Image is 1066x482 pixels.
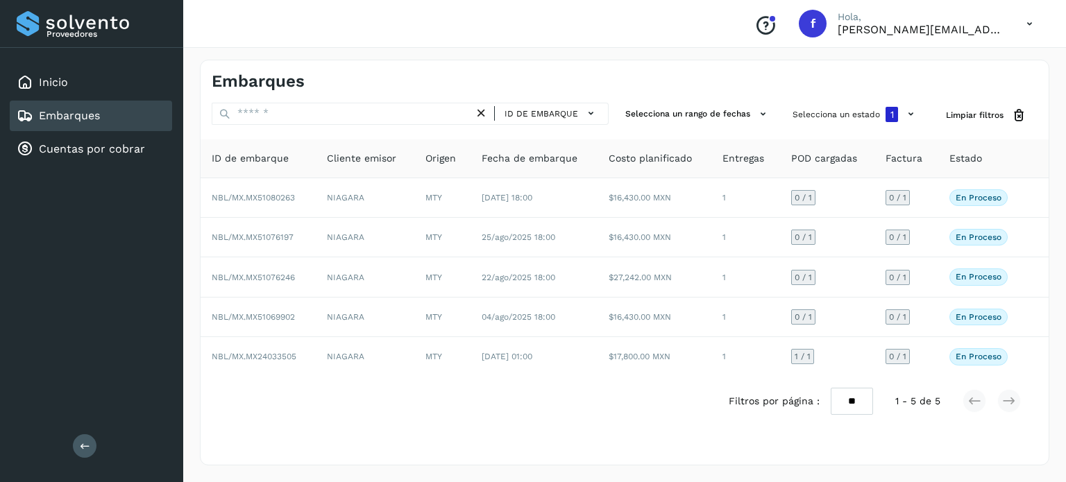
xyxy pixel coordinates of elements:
[414,298,471,337] td: MTY
[39,76,68,89] a: Inicio
[956,312,1001,322] p: En proceso
[212,312,295,322] span: NBL/MX.MX51069902
[711,337,780,376] td: 1
[316,298,414,337] td: NIAGARA
[729,394,820,408] span: Filtros por página :
[39,142,145,155] a: Cuentas por cobrar
[500,103,602,123] button: ID de embarque
[425,151,456,166] span: Origen
[889,193,906,202] span: 0 / 1
[212,71,305,92] h4: Embarques
[414,257,471,297] td: MTY
[795,273,812,282] span: 0 / 1
[795,313,812,321] span: 0 / 1
[889,313,906,321] span: 0 / 1
[711,178,780,218] td: 1
[956,232,1001,242] p: En proceso
[889,273,906,282] span: 0 / 1
[10,134,172,164] div: Cuentas por cobrar
[949,151,982,166] span: Estado
[711,218,780,257] td: 1
[482,312,555,322] span: 04/ago/2025 18:00
[505,107,578,120] span: ID de embarque
[212,273,295,282] span: NBL/MX.MX51076246
[598,218,711,257] td: $16,430.00 MXN
[414,178,471,218] td: MTY
[620,103,776,126] button: Selecciona un rango de fechas
[886,151,922,166] span: Factura
[482,232,555,242] span: 25/ago/2025 18:00
[838,23,1004,36] p: flor.compean@gruporeyes.com.mx
[946,109,1004,121] span: Limpiar filtros
[787,103,924,126] button: Selecciona un estado1
[722,151,764,166] span: Entregas
[46,29,167,39] p: Proveedores
[956,352,1001,361] p: En proceso
[316,218,414,257] td: NIAGARA
[482,151,577,166] span: Fecha de embarque
[482,273,555,282] span: 22/ago/2025 18:00
[956,193,1001,203] p: En proceso
[598,257,711,297] td: $27,242.00 MXN
[838,11,1004,23] p: Hola,
[212,352,296,361] span: NBL/MX.MX24033505
[316,257,414,297] td: NIAGARA
[890,110,894,119] span: 1
[609,151,692,166] span: Costo planificado
[212,232,294,242] span: NBL/MX.MX51076197
[482,352,532,361] span: [DATE] 01:00
[316,178,414,218] td: NIAGARA
[889,233,906,241] span: 0 / 1
[316,337,414,376] td: NIAGARA
[956,272,1001,282] p: En proceso
[598,337,711,376] td: $17,800.00 MXN
[711,298,780,337] td: 1
[414,218,471,257] td: MTY
[889,352,906,361] span: 0 / 1
[795,233,812,241] span: 0 / 1
[482,193,532,203] span: [DATE] 18:00
[10,101,172,131] div: Embarques
[414,337,471,376] td: MTY
[598,178,711,218] td: $16,430.00 MXN
[895,394,940,408] span: 1 - 5 de 5
[598,298,711,337] td: $16,430.00 MXN
[935,103,1038,128] button: Limpiar filtros
[711,257,780,297] td: 1
[791,151,857,166] span: POD cargadas
[39,109,100,122] a: Embarques
[212,193,295,203] span: NBL/MX.MX51080263
[795,352,811,361] span: 1 / 1
[795,193,812,202] span: 0 / 1
[10,67,172,98] div: Inicio
[327,151,396,166] span: Cliente emisor
[212,151,289,166] span: ID de embarque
